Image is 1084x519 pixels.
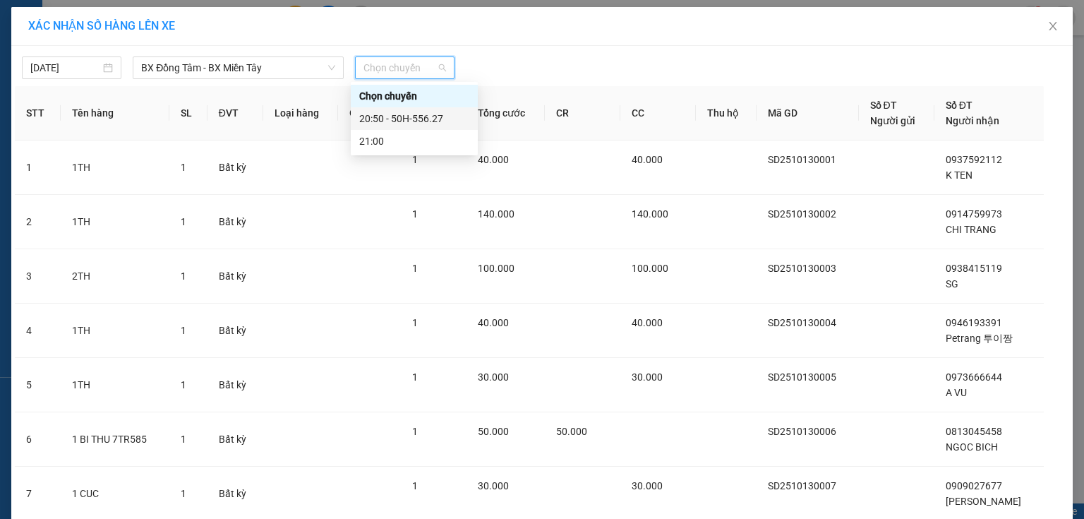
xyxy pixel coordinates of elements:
td: Bất kỳ [207,249,263,304]
td: Bất kỳ [207,195,263,249]
span: Petrang 투이짱 [946,333,1013,344]
span: 0914759973 [946,208,1002,220]
span: 0946193391 [946,317,1002,328]
span: 140.000 [632,208,668,220]
span: 40.000 [478,317,509,328]
span: close [1047,20,1059,32]
span: 0938415119 [946,263,1002,274]
span: 0813045458 [946,426,1002,437]
th: CR [545,86,620,141]
span: 40.000 [632,154,663,165]
span: 0937592112 [946,154,1002,165]
td: 4 [15,304,61,358]
span: 1 [412,263,418,274]
span: XÁC NHẬN SỐ HÀNG LÊN XE [28,19,175,32]
td: 3 [15,249,61,304]
span: 1 [181,488,186,499]
span: 1 [181,270,186,282]
span: 1 [412,480,418,491]
span: 1 [412,426,418,437]
span: 50.000 [478,426,509,437]
th: CC [620,86,696,141]
span: Người gửi [870,115,915,126]
span: SD2510130006 [768,426,836,437]
span: 1 [181,162,186,173]
span: 40.000 [478,154,509,165]
td: 1TH [61,195,169,249]
span: Số ĐT [946,100,972,111]
th: Thu hộ [696,86,757,141]
td: 5 [15,358,61,412]
td: Bất kỳ [207,304,263,358]
input: 13/10/2025 [30,60,100,76]
span: 30.000 [478,371,509,383]
span: NGOC BICH [946,441,998,453]
span: CHI TRANG [946,224,996,235]
th: Tổng cước [466,86,545,141]
span: SG [946,278,958,290]
span: SD2510130002 [768,208,836,220]
td: Bất kỳ [207,141,263,195]
div: 21:00 [359,133,469,149]
td: 1 BI THU 7TR585 [61,412,169,467]
span: 1 [412,371,418,383]
span: 1 [181,379,186,390]
span: 1 [181,216,186,227]
td: Bất kỳ [207,358,263,412]
div: Chọn chuyến [359,88,469,104]
span: Số ĐT [870,100,897,111]
div: Chọn chuyến [351,85,478,107]
td: 1TH [61,358,169,412]
span: BX Đồng Tâm - BX Miền Tây [141,57,335,78]
td: 1 [15,141,61,195]
span: 1 [412,154,418,165]
th: Ghi chú [338,86,401,141]
span: Người nhận [946,115,999,126]
span: K TEN [946,169,972,181]
span: Chọn chuyến [363,57,446,78]
span: 40.000 [632,317,663,328]
td: Bất kỳ [207,412,263,467]
div: 20:50 - 50H-556.27 [359,111,469,126]
span: 30.000 [632,480,663,491]
button: Close [1033,7,1073,47]
th: ĐVT [207,86,263,141]
th: SL [169,86,207,141]
td: 1TH [61,304,169,358]
span: SD2510130004 [768,317,836,328]
span: down [327,64,336,72]
th: STT [15,86,61,141]
span: 30.000 [632,371,663,383]
span: 1 [412,317,418,328]
span: 50.000 [556,426,587,437]
span: SD2510130007 [768,480,836,491]
th: Loại hàng [263,86,338,141]
span: 140.000 [478,208,514,220]
span: 0973666644 [946,371,1002,383]
span: SD2510130001 [768,154,836,165]
span: A VU [946,387,967,398]
td: 2 [15,195,61,249]
th: Mã GD [757,86,858,141]
td: 1TH [61,141,169,195]
span: SD2510130003 [768,263,836,274]
td: 2TH [61,249,169,304]
th: Tên hàng [61,86,169,141]
span: 0909027677 [946,480,1002,491]
span: 100.000 [478,263,514,274]
span: [PERSON_NAME] [946,496,1021,507]
td: 6 [15,412,61,467]
span: SD2510130005 [768,371,836,383]
span: 100.000 [632,263,668,274]
span: 1 [181,434,186,445]
span: 1 [412,208,418,220]
span: 30.000 [478,480,509,491]
span: 1 [181,325,186,336]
